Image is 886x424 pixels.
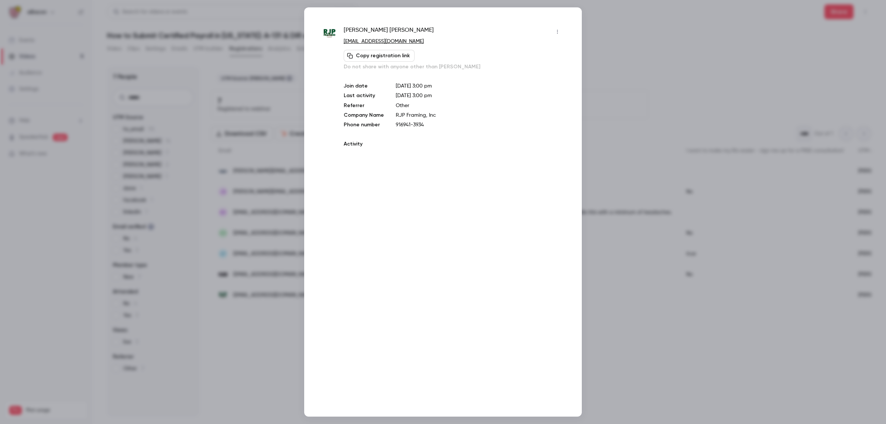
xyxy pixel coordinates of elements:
[396,121,563,129] p: 916941-3934
[344,140,563,148] p: Activity
[344,82,384,90] p: Join date
[344,92,384,100] p: Last activity
[396,112,563,119] p: RJP Framing, Inc
[396,93,432,98] span: [DATE] 3:00 pm
[344,39,424,44] a: [EMAIL_ADDRESS][DOMAIN_NAME]
[344,102,384,109] p: Referrer
[344,63,563,71] p: Do not share with anyone other than [PERSON_NAME]
[344,26,434,38] span: [PERSON_NAME] [PERSON_NAME]
[344,121,384,129] p: Phone number
[323,27,336,40] img: rjpframing.com
[396,82,563,90] p: [DATE] 3:00 pm
[344,112,384,119] p: Company Name
[344,50,415,62] button: Copy registration link
[396,102,563,109] p: Other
